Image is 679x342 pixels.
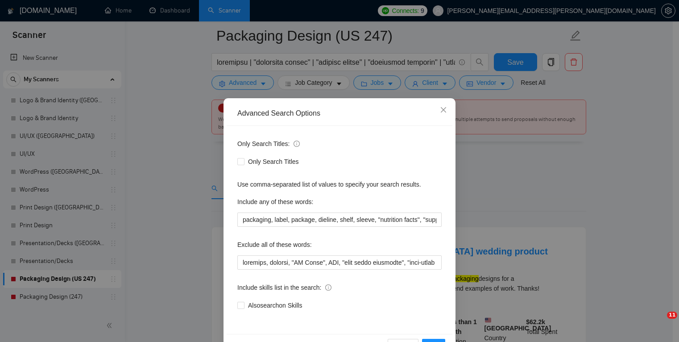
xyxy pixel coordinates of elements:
[237,108,442,118] div: Advanced Search Options
[237,283,331,292] span: Include skills list in the search:
[667,312,677,319] span: 11
[237,238,312,252] label: Exclude all of these words:
[440,106,447,113] span: close
[244,157,302,167] span: Only Search Titles
[294,141,300,147] span: info-circle
[244,300,306,310] span: Also search on Skills
[325,284,331,291] span: info-circle
[649,312,670,333] iframe: Intercom live chat
[431,98,455,122] button: Close
[237,179,442,189] div: Use comma-separated list of values to specify your search results.
[237,139,300,149] span: Only Search Titles:
[237,195,313,209] label: Include any of these words:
